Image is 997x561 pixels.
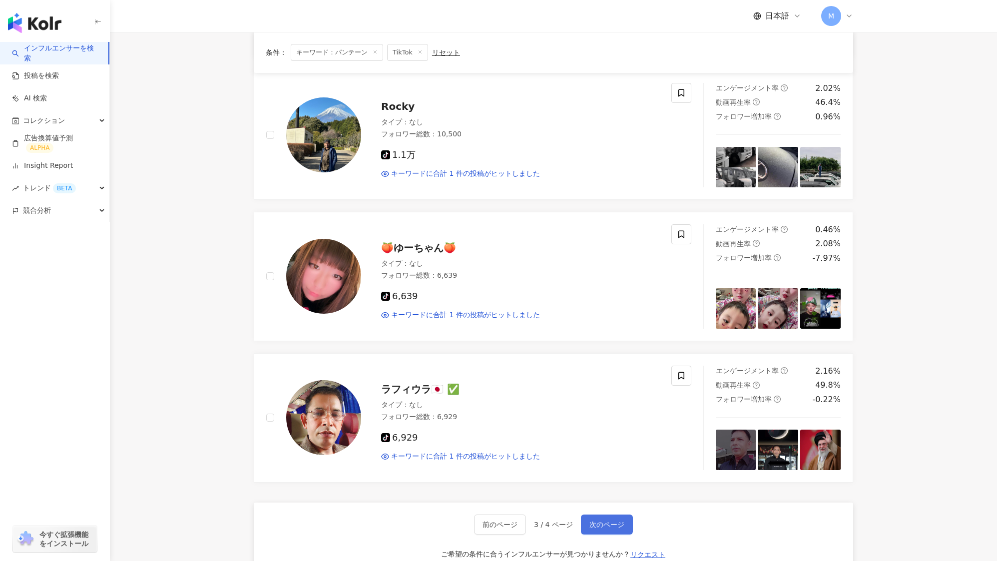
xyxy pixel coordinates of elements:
[716,395,772,403] span: フォロワー増加率
[381,271,659,281] div: フォロワー総数 ： 6,639
[381,100,415,112] span: Rocky
[12,161,73,171] a: Insight Report
[12,43,100,63] a: searchインフルエンサーを検索
[13,526,97,553] a: chrome extension今すぐ拡張機能をインストール
[812,253,841,264] div: -7.97%
[716,84,779,92] span: エンゲージメント率
[381,400,659,410] div: タイプ ： なし
[800,430,841,470] img: post-image
[23,109,65,132] span: コレクション
[254,212,853,341] a: KOL Avatar🍑ゆーちゃん🍑タイプ：なしフォロワー総数：6,6396,639キーワードに合計 1 件の投稿がヒットしましたエンゲージメント率question-circle0.46%動画再生...
[391,310,540,320] span: キーワードに合計 1 件の投稿がヒットしました
[815,224,841,235] div: 0.46%
[781,226,788,233] span: question-circle
[815,111,841,122] div: 0.96%
[812,394,841,405] div: -0.22%
[381,169,540,179] a: キーワードに合計 1 件の投稿がヒットしました
[716,381,751,389] span: 動画再生率
[381,150,416,160] span: 1.1万
[534,521,573,529] span: 3 / 4 ページ
[774,113,781,120] span: question-circle
[12,133,101,153] a: 広告換算値予測ALPHA
[381,433,418,443] span: 6,929
[381,242,456,254] span: 🍑ゆーちゃん🍑
[381,291,418,302] span: 6,639
[815,366,841,377] div: 2.16%
[432,48,460,56] div: リセット
[381,412,659,422] div: フォロワー総数 ： 6,929
[753,240,760,247] span: question-circle
[53,183,76,193] div: BETA
[23,199,51,222] span: 競合分析
[266,48,287,56] span: 条件 ：
[815,83,841,94] div: 2.02%
[781,367,788,374] span: question-circle
[581,515,633,535] button: 次のページ
[716,147,756,187] img: post-image
[441,550,630,560] div: ご希望の条件に合うインフルエンサーが見つかりませんか？
[753,382,760,389] span: question-circle
[387,44,428,61] span: TikTok
[758,288,798,329] img: post-image
[815,97,841,108] div: 46.4%
[8,13,61,33] img: logo
[716,288,756,329] img: post-image
[12,185,19,192] span: rise
[254,70,853,200] a: KOL AvatarRockyタイプ：なしフォロワー総数：10,5001.1万キーワードに合計 1 件の投稿がヒットしましたエンゲージメント率question-circle2.02%動画再生率q...
[800,147,841,187] img: post-image
[630,551,665,559] span: リクエスト
[781,84,788,91] span: question-circle
[12,71,59,81] a: 投稿を検索
[286,97,361,172] img: KOL Avatar
[716,98,751,106] span: 動画再生率
[483,521,517,529] span: 前のページ
[716,240,751,248] span: 動画再生率
[753,98,760,105] span: question-circle
[12,93,47,103] a: AI 検索
[286,239,361,314] img: KOL Avatar
[716,225,779,233] span: エンゲージメント率
[758,430,798,470] img: post-image
[381,452,540,462] a: キーワードに合計 1 件の投稿がヒットしました
[381,310,540,320] a: キーワードに合計 1 件の投稿がヒットしました
[381,117,659,127] div: タイプ ： なし
[381,259,659,269] div: タイプ ： なし
[291,44,383,61] span: キーワード：パンテーン
[758,147,798,187] img: post-image
[716,367,779,375] span: エンゲージメント率
[381,129,659,139] div: フォロワー総数 ： 10,500
[16,531,35,547] img: chrome extension
[391,452,540,462] span: キーワードに合計 1 件の投稿がヒットしました
[39,530,94,548] span: 今すぐ拡張機能をインストール
[716,112,772,120] span: フォロワー増加率
[589,521,624,529] span: 次のページ
[765,10,789,21] span: 日本語
[716,430,756,470] img: post-image
[716,254,772,262] span: フォロワー増加率
[774,396,781,403] span: question-circle
[391,169,540,179] span: キーワードに合計 1 件の投稿がヒットしました
[23,177,76,199] span: トレンド
[774,254,781,261] span: question-circle
[286,380,361,455] img: KOL Avatar
[381,383,460,395] span: ラフィウラ🇯🇵 ✅
[800,288,841,329] img: post-image
[815,380,841,391] div: 49.8%
[828,10,834,21] span: M
[254,353,853,483] a: KOL Avatarラフィウラ🇯🇵 ✅タイプ：なしフォロワー総数：6,9296,929キーワードに合計 1 件の投稿がヒットしましたエンゲージメント率question-circle2.16%動画...
[474,515,526,535] button: 前のページ
[815,238,841,249] div: 2.08%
